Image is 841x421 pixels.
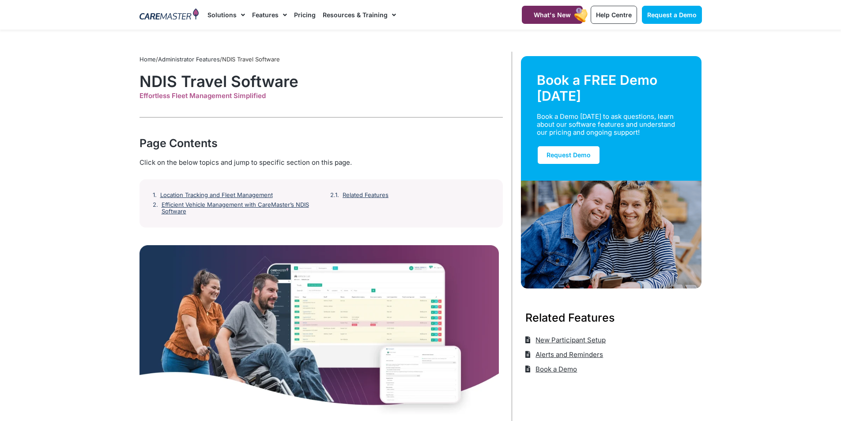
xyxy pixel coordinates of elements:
a: Location Tracking and Fleet Management [160,192,273,199]
h1: NDIS Travel Software [140,72,503,91]
a: Help Centre [591,6,637,24]
div: Book a Demo [DATE] to ask questions, learn about our software features and understand our pricing... [537,113,675,137]
a: New Participant Setup [525,333,606,347]
a: Efficient Vehicle Management with CareMaster’s NDIS Software [162,201,318,215]
a: Related Features [343,192,388,199]
a: Request Demo [537,145,600,165]
a: Home [140,56,156,63]
img: CareMaster Logo [140,8,199,22]
div: Click on the below topics and jump to specific section on this page. [140,158,503,167]
span: Book a Demo [533,362,577,376]
a: What's New [522,6,583,24]
span: Help Centre [596,11,632,19]
img: Support Worker and NDIS Participant out for a coffee. [521,181,702,288]
div: Effortless Fleet Management Simplified [140,92,503,100]
span: New Participant Setup [533,333,606,347]
span: Alerts and Reminders [533,347,603,362]
span: / / [140,56,280,63]
span: What's New [534,11,571,19]
div: Page Contents [140,135,503,151]
a: Alerts and Reminders [525,347,603,362]
span: Request a Demo [647,11,697,19]
span: NDIS Travel Software [222,56,280,63]
a: Administrator Features [158,56,220,63]
h3: Related Features [525,310,698,326]
a: Request a Demo [642,6,702,24]
span: Request Demo [547,151,591,159]
div: Book a FREE Demo [DATE] [537,72,686,104]
a: Book a Demo [525,362,577,376]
